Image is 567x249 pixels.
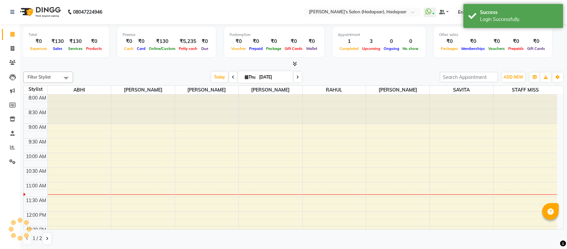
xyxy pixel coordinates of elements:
[460,46,487,51] span: Memberships
[257,72,290,82] input: 2025-09-04
[247,46,264,51] span: Prepaid
[382,38,401,45] div: 0
[147,46,177,51] span: Online/Custom
[264,38,283,45] div: ₹0
[480,16,558,23] div: Login Successfully.
[33,235,42,242] span: 1 / 2
[147,38,177,45] div: ₹130
[480,9,558,16] div: Success
[338,32,420,38] div: Appointment
[487,38,507,45] div: ₹0
[504,75,523,80] span: ADD NEW
[51,46,64,51] span: Sales
[440,72,498,82] input: Search Appointment
[401,38,420,45] div: 0
[123,38,135,45] div: ₹0
[439,32,547,38] div: Other sales
[73,3,102,21] b: 08047224946
[304,46,319,51] span: Wallet
[17,3,62,21] img: logo
[199,38,211,45] div: ₹0
[48,86,111,94] span: ABHI
[27,109,47,116] div: 8:30 AM
[135,46,147,51] span: Card
[27,138,47,145] div: 9:30 AM
[360,46,382,51] span: Upcoming
[66,46,84,51] span: Services
[401,46,420,51] span: No show
[25,212,47,219] div: 12:00 PM
[25,197,47,204] div: 11:30 AM
[507,38,525,45] div: ₹0
[135,38,147,45] div: ₹0
[494,86,557,94] span: STAFF MISS
[283,38,304,45] div: ₹0
[123,32,211,38] div: Finance
[49,38,66,45] div: ₹130
[177,38,199,45] div: ₹5,235
[25,168,47,175] div: 10:30 AM
[230,46,247,51] span: Voucher
[239,86,302,94] span: [PERSON_NAME]
[525,38,547,45] div: ₹0
[200,46,210,51] span: Due
[29,38,49,45] div: ₹0
[24,86,47,93] div: Stylist
[338,46,360,51] span: Completed
[84,46,104,51] span: Products
[25,153,47,160] div: 10:00 AM
[502,73,525,82] button: ADD NEW
[247,38,264,45] div: ₹0
[28,74,51,80] span: Filter Stylist
[487,46,507,51] span: Vouchers
[123,46,135,51] span: Cash
[264,46,283,51] span: Package
[439,46,460,51] span: Packages
[84,38,104,45] div: ₹0
[439,38,460,45] div: ₹0
[304,38,319,45] div: ₹0
[29,46,49,51] span: Expenses
[243,75,257,80] span: Thu
[27,95,47,102] div: 8:00 AM
[230,32,319,38] div: Redemption
[507,46,525,51] span: Prepaids
[177,46,199,51] span: Petty cash
[382,46,401,51] span: Ongoing
[460,38,487,45] div: ₹0
[111,86,175,94] span: [PERSON_NAME]
[430,86,493,94] span: SAVITA
[66,38,84,45] div: ₹130
[338,38,360,45] div: 1
[366,86,429,94] span: [PERSON_NAME]
[25,182,47,189] div: 11:00 AM
[27,124,47,131] div: 9:00 AM
[211,72,228,82] span: Today
[175,86,238,94] span: [PERSON_NAME]
[230,38,247,45] div: ₹0
[25,226,47,233] div: 12:30 PM
[29,32,104,38] div: Total
[525,46,547,51] span: Gift Cards
[303,86,366,94] span: RAHUL
[360,38,382,45] div: 3
[283,46,304,51] span: Gift Cards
